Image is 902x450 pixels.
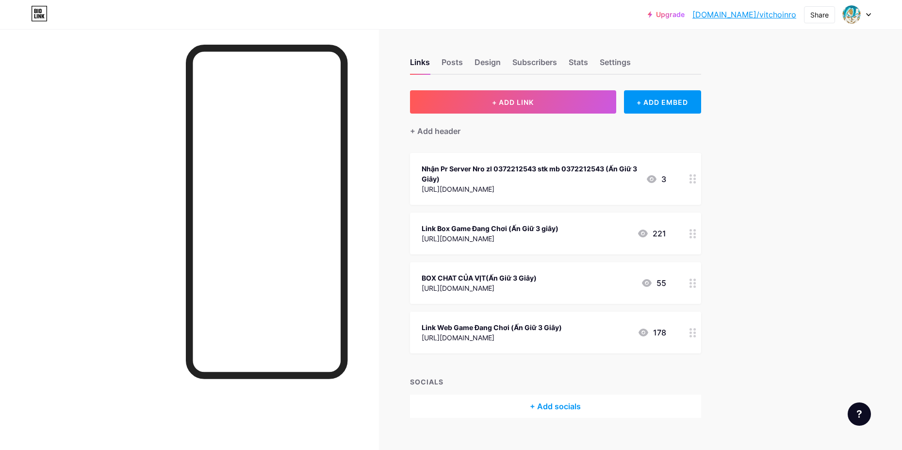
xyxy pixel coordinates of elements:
div: 3 [646,173,666,185]
div: + ADD EMBED [624,90,701,114]
div: [URL][DOMAIN_NAME] [422,184,638,194]
div: Settings [600,56,631,74]
a: Upgrade [648,11,685,18]
div: Link Web Game Đang Chơi (Ấn Giữ 3 Giây) [422,322,562,333]
div: Stats [569,56,588,74]
div: Posts [442,56,463,74]
div: Nhận Pr Server Nro zl 0372212543 stk mb 0372212543 (Ấn Giữ 3 Giây) [422,164,638,184]
div: SOCIALS [410,377,701,387]
div: + Add socials [410,395,701,418]
div: 221 [637,228,666,239]
span: + ADD LINK [492,98,534,106]
button: + ADD LINK [410,90,616,114]
div: [URL][DOMAIN_NAME] [422,333,562,343]
a: [DOMAIN_NAME]/vitchoinro [692,9,796,20]
div: 178 [638,327,666,338]
div: [URL][DOMAIN_NAME] [422,233,558,244]
img: Viet Văn [842,5,861,24]
div: Share [810,10,829,20]
div: [URL][DOMAIN_NAME] [422,283,537,293]
div: 55 [641,277,666,289]
div: Subscribers [512,56,557,74]
div: Link Box Game Đang Chơi (Ấn Giữ 3 giây) [422,223,558,233]
div: Links [410,56,430,74]
div: + Add header [410,125,460,137]
div: BOX CHAT CỦA VỊT(Ấn Giữ 3 Giây) [422,273,537,283]
div: Design [475,56,501,74]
